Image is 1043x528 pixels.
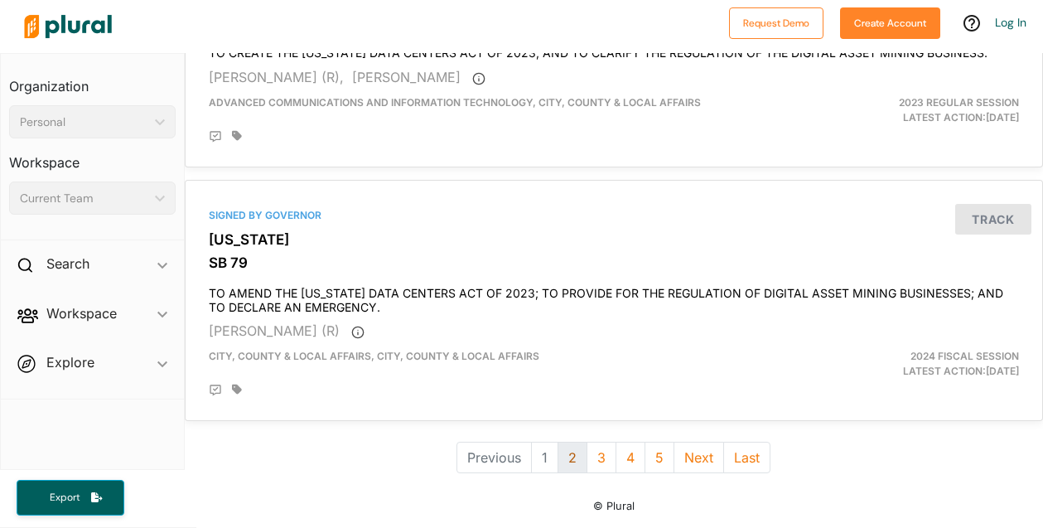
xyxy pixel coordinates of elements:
[753,349,1031,379] div: Latest Action: [DATE]
[558,442,587,473] button: 2
[9,138,176,175] h3: Workspace
[995,15,1026,30] a: Log In
[209,350,539,362] span: CITY, COUNTY & LOCAL AFFAIRS, CITY, COUNTY & LOCAL AFFAIRS
[232,130,242,142] div: Add tags
[955,204,1031,235] button: Track
[352,69,461,85] span: [PERSON_NAME]
[840,13,940,31] a: Create Account
[209,96,701,109] span: Advanced Communications And Information Technology, CITY, COUNTY & LOCAL AFFAIRS
[593,500,635,512] small: © Plural
[20,190,148,207] div: Current Team
[645,442,674,473] button: 5
[899,96,1019,109] span: 2023 Regular Session
[38,491,91,505] span: Export
[209,130,222,143] div: Add Position Statement
[674,442,724,473] button: Next
[753,95,1031,125] div: Latest Action: [DATE]
[209,322,340,339] span: [PERSON_NAME] (R)
[9,62,176,99] h3: Organization
[616,442,645,473] button: 4
[209,384,222,397] div: Add Position Statement
[209,69,344,85] span: [PERSON_NAME] (R),
[46,254,89,273] h2: Search
[232,384,242,395] div: Add tags
[209,208,1019,223] div: Signed by Governor
[729,13,823,31] a: Request Demo
[209,279,1019,315] h4: TO AMEND THE [US_STATE] DATA CENTERS ACT OF 2023; TO PROVIDE FOR THE REGULATION OF DIGITAL ASSET ...
[209,254,1019,271] h3: SB 79
[20,114,148,131] div: Personal
[209,231,1019,248] h3: [US_STATE]
[17,480,124,516] button: Export
[729,7,823,39] button: Request Demo
[587,442,616,473] button: 3
[840,7,940,39] button: Create Account
[910,350,1019,362] span: 2024 Fiscal Session
[723,442,770,473] button: Last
